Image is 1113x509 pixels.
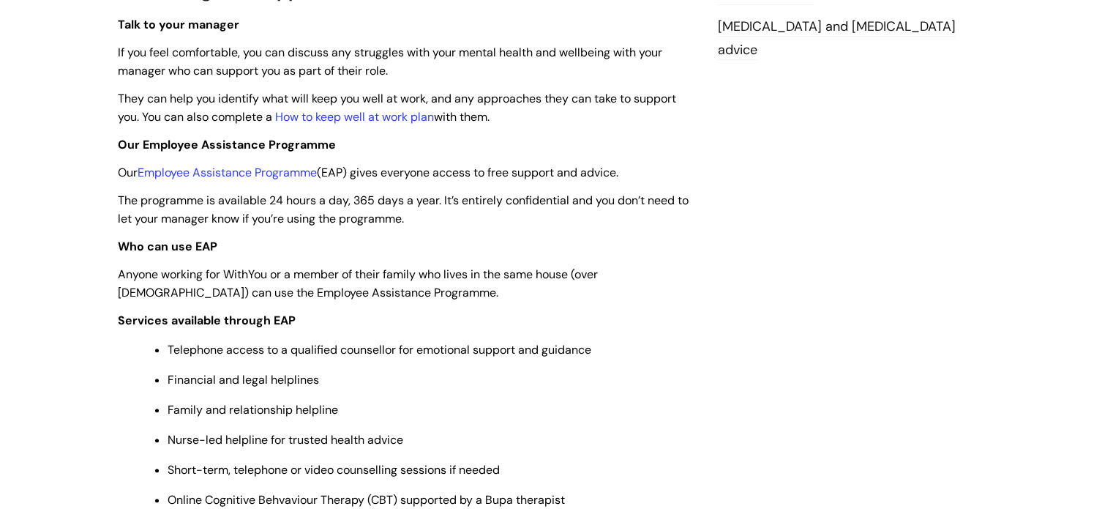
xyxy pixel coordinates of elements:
[138,165,317,180] a: Employee Assistance Programme
[118,17,239,32] span: Talk to your manager
[118,239,217,254] strong: Who can use EAP
[118,267,598,300] span: Anyone working for WithYou or a member of their family who lives in the same house (over [DEMOGRA...
[275,109,434,125] a: How to keep well at work plan
[168,372,319,387] span: Financial and legal helplines
[118,193,689,226] span: The programme is available 24 hours a day, 365 days a year. It’s entirely confidential and you do...
[118,91,676,125] span: They can help you identify what will keep you well at work, and any approaches they can take to s...
[434,109,490,125] span: with them.
[168,432,403,447] span: Nurse-led helpline for trusted health advice
[718,18,956,60] a: [MEDICAL_DATA] and [MEDICAL_DATA] advice
[168,492,565,508] span: Online Cognitive Behvaviour Therapy (CBT) supported by a Bupa therapist
[168,402,338,417] span: Family and relationship helpline
[118,313,296,328] strong: Services available through EAP
[118,137,336,152] span: Our Employee Assistance Programme
[118,45,662,78] span: If you feel comfortable, you can discuss any struggles with your mental health and wellbeing with...
[118,165,618,180] span: Our (EAP) gives everyone access to free support and advice.
[168,342,591,357] span: Telephone access to a qualified counsellor for emotional support and guidance
[168,462,500,478] span: Short-term, telephone or video counselling sessions if needed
